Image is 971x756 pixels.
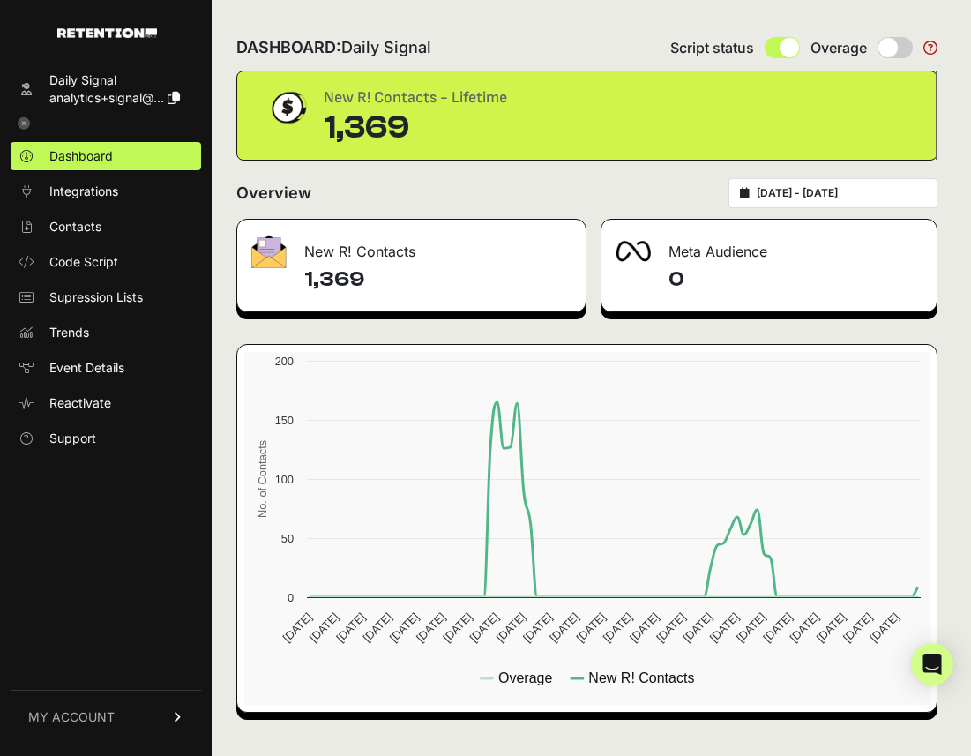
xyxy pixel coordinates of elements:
text: 50 [281,532,294,545]
a: Trends [11,318,201,347]
text: [DATE] [280,610,315,645]
text: [DATE] [360,610,394,645]
text: 0 [288,591,294,604]
span: Contacts [49,218,101,236]
span: Integrations [49,183,118,200]
div: Meta Audience [601,220,937,273]
a: Contacts [11,213,201,241]
text: [DATE] [547,610,581,645]
a: Support [11,424,201,453]
text: [DATE] [333,610,368,645]
a: Supression Lists [11,283,201,311]
a: MY ACCOUNT [11,690,201,744]
text: [DATE] [494,610,528,645]
text: [DATE] [681,610,715,645]
h2: Overview [236,181,311,206]
div: Daily Signal [49,71,180,89]
text: [DATE] [520,610,555,645]
text: [DATE] [467,610,501,645]
div: 1,369 [324,110,507,146]
a: Reactivate [11,389,201,417]
text: 150 [275,414,294,427]
h4: 0 [668,266,923,294]
text: [DATE] [654,610,688,645]
text: 100 [275,473,294,486]
a: Integrations [11,177,201,206]
text: 200 [275,355,294,368]
span: Daily Signal [341,38,431,56]
h4: 1,369 [304,266,571,294]
text: [DATE] [707,610,742,645]
img: dollar-coin-05c43ed7efb7bc0c12610022525b4bbbb207c7efeef5aecc26f025e68dcafac9.png [265,86,310,130]
img: fa-envelope-19ae18322b30453b285274b1b8af3d052b27d846a4fbe8435d1a52b978f639a2.png [251,235,287,268]
span: Support [49,430,96,447]
text: [DATE] [627,610,661,645]
span: Overage [810,37,867,58]
span: MY ACCOUNT [28,708,115,726]
text: [DATE] [814,610,848,645]
text: [DATE] [760,610,795,645]
text: [DATE] [574,610,609,645]
span: Event Details [49,359,124,377]
div: New R! Contacts [237,220,586,273]
text: New R! Contacts [588,670,694,685]
span: Script status [670,37,754,58]
div: Open Intercom Messenger [911,643,953,685]
text: [DATE] [414,610,448,645]
h2: DASHBOARD: [236,35,431,60]
div: New R! Contacts - Lifetime [324,86,507,110]
text: [DATE] [387,610,422,645]
span: Supression Lists [49,288,143,306]
span: Code Script [49,253,118,271]
text: [DATE] [840,610,875,645]
a: Daily Signal analytics+signal@... [11,66,201,112]
span: Dashboard [49,147,113,165]
a: Dashboard [11,142,201,170]
span: Reactivate [49,394,111,412]
span: Trends [49,324,89,341]
text: [DATE] [307,610,341,645]
text: [DATE] [867,610,901,645]
text: [DATE] [440,610,474,645]
img: fa-meta-2f981b61bb99beabf952f7030308934f19ce035c18b003e963880cc3fabeebb7.png [616,241,651,262]
text: Overage [498,670,552,685]
text: [DATE] [601,610,635,645]
span: analytics+signal@... [49,90,164,105]
a: Event Details [11,354,201,382]
text: [DATE] [734,610,768,645]
text: [DATE] [788,610,822,645]
a: Code Script [11,248,201,276]
img: Retention.com [57,28,157,38]
text: No. of Contacts [256,440,269,518]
